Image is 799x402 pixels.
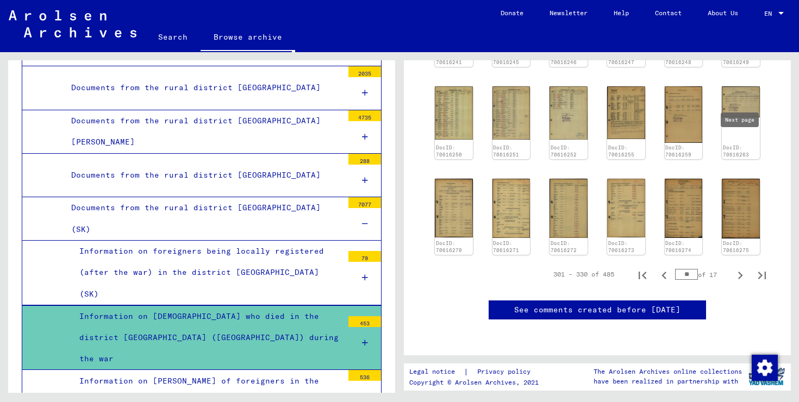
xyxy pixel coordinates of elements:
[665,240,691,254] a: DocID: 70616274
[348,110,381,121] div: 4735
[594,376,742,386] p: have been realized in partnership with
[608,145,634,158] a: DocID: 70616255
[665,52,691,65] a: DocID: 70616248
[723,52,749,65] a: DocID: 70616249
[722,86,760,117] img: 001.jpg
[752,355,778,381] img: Change consent
[550,86,588,140] img: 001.jpg
[492,86,530,140] img: 001.jpg
[493,52,519,65] a: DocID: 70616245
[71,241,343,305] div: Information on foreigners being locally registered (after the war) in the district [GEOGRAPHIC_DA...
[493,240,519,254] a: DocID: 70616271
[145,24,201,50] a: Search
[722,179,760,238] img: 001.jpg
[63,165,343,186] div: Documents from the rural district [GEOGRAPHIC_DATA]
[514,304,681,316] a: See comments created before [DATE]
[9,10,136,37] img: Arolsen_neg.svg
[746,363,787,390] img: yv_logo.png
[435,86,473,140] img: 001.jpg
[550,179,588,237] img: 001.jpg
[436,240,462,254] a: DocID: 70616270
[723,240,749,254] a: DocID: 70616275
[63,197,343,240] div: Documents from the rural district [GEOGRAPHIC_DATA] (SK)
[551,52,577,65] a: DocID: 70616246
[63,110,343,153] div: Documents from the rural district [GEOGRAPHIC_DATA][PERSON_NAME]
[551,145,577,158] a: DocID: 70616252
[436,145,462,158] a: DocID: 70616250
[492,179,530,237] img: 001.jpg
[469,366,544,378] a: Privacy policy
[348,66,381,77] div: 2035
[436,52,462,65] a: DocID: 70616241
[348,251,381,262] div: 79
[435,179,473,237] img: 001.jpg
[409,366,464,378] a: Legal notice
[607,179,645,237] img: 001.jpg
[409,366,544,378] div: |
[409,378,544,387] p: Copyright © Arolsen Archives, 2021
[348,154,381,165] div: 288
[751,263,773,285] button: Last page
[348,197,381,208] div: 7077
[764,10,776,17] span: EN
[608,240,634,254] a: DocID: 70616273
[729,263,751,285] button: Next page
[348,316,381,327] div: 453
[665,179,703,238] img: 001.jpg
[553,269,614,279] div: 301 – 330 of 485
[63,77,343,98] div: Documents from the rural district [GEOGRAPHIC_DATA]
[71,306,343,370] div: Information on [DEMOGRAPHIC_DATA] who died in the district [GEOGRAPHIC_DATA] ([GEOGRAPHIC_DATA]) ...
[493,145,519,158] a: DocID: 70616251
[665,86,703,143] img: 001.jpg
[653,263,675,285] button: Previous page
[632,263,653,285] button: First page
[348,370,381,381] div: 536
[608,52,634,65] a: DocID: 70616247
[675,269,729,280] div: of 17
[551,240,577,254] a: DocID: 70616272
[594,367,742,376] p: The Arolsen Archives online collections
[723,145,749,158] a: DocID: 70616263
[607,86,645,140] img: 001.jpg
[201,24,295,52] a: Browse archive
[665,145,691,158] a: DocID: 70616259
